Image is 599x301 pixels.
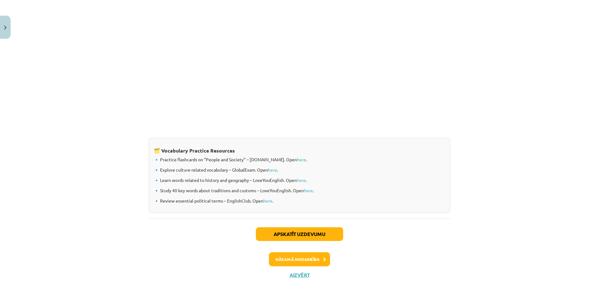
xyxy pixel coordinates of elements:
a: here [263,198,272,203]
button: Apskatīt uzdevumu [256,227,343,241]
p: 🔹 Practice flashcards on “People and Society” – [DOMAIN_NAME]. Open . [154,156,445,163]
button: Nākamā nodarbība [269,252,330,267]
a: here [297,177,306,183]
a: here [297,157,306,162]
p: 🔹 Learn words related to history and geography – LoveYouEnglish. Open . [154,177,445,183]
p: 🔹 Explore culture-related vocabulary – GlobalExam. Open . [154,167,445,173]
button: Aizvērt [288,272,311,278]
p: 🔹 Review essential political terms – EnglishClub. Open . [154,198,445,204]
img: icon-close-lesson-0947bae3869378f0d4975bcd49f059093ad1ed9edebbc8119c70593378902aed.svg [4,26,7,30]
p: 🔹 Study 40 key words about traditions and customs – LoveYouEnglish. Open . [154,187,445,194]
strong: 🗂️ Vocabulary Practice Resources [154,147,235,154]
a: here [304,188,313,193]
a: here [268,167,277,173]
